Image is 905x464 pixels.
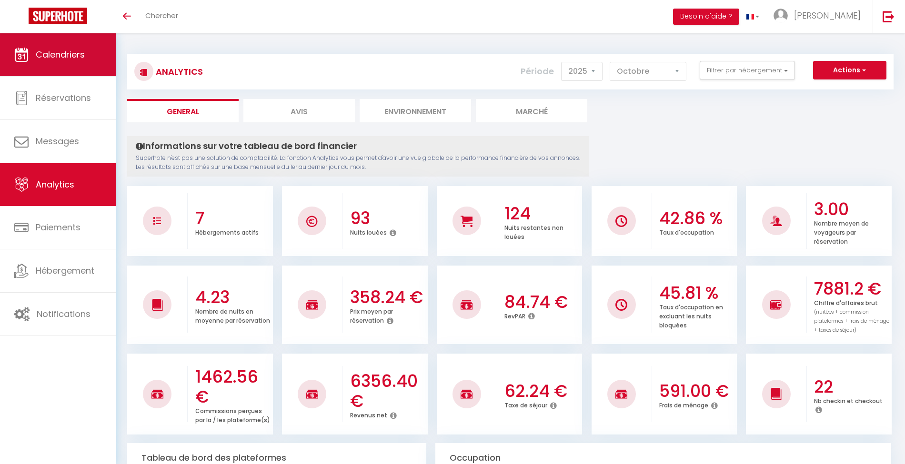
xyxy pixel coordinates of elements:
[521,61,554,82] label: Période
[360,99,471,122] li: Environnement
[504,222,563,241] p: Nuits restantes non louées
[770,299,782,310] img: NO IMAGE
[153,217,161,225] img: NO IMAGE
[37,308,90,320] span: Notifications
[504,292,580,312] h3: 84.74 €
[136,141,580,151] h4: Informations sur votre tableau de bord financier
[29,8,87,24] img: Super Booking
[127,99,239,122] li: General
[814,297,889,334] p: Chiffre d'affaires brut
[195,367,271,407] h3: 1462.56 €
[814,279,889,299] h3: 7881.2 €
[195,405,270,424] p: Commissions perçues par la / les plateforme(s)
[659,399,708,409] p: Frais de ménage
[350,371,425,411] h3: 6356.40 €
[504,381,580,401] h3: 62.24 €
[243,99,355,122] li: Avis
[813,61,886,80] button: Actions
[195,306,270,325] p: Nombre de nuits en moyenne par réservation
[145,10,178,20] span: Chercher
[774,9,788,23] img: ...
[36,92,91,104] span: Réservations
[659,301,723,329] p: Taux d'occupation en excluant les nuits bloquées
[814,377,889,397] h3: 22
[36,178,74,190] span: Analytics
[350,409,387,419] p: Revenus net
[504,204,580,224] h3: 124
[659,283,734,303] h3: 45.81 %
[814,308,889,334] span: (nuitées + commission plateformes + frais de ménage + taxes de séjour)
[814,395,883,405] p: Nb checkin et checkout
[659,208,734,228] h3: 42.86 %
[814,199,889,219] h3: 3.00
[350,208,425,228] h3: 93
[504,310,525,320] p: RevPAR
[195,208,271,228] h3: 7
[883,10,895,22] img: logout
[195,287,271,307] h3: 4.23
[350,227,387,237] p: Nuits louées
[794,10,861,21] span: [PERSON_NAME]
[36,265,94,276] span: Hébergement
[673,9,739,25] button: Besoin d'aide ?
[350,306,393,325] p: Prix moyen par réservation
[36,49,85,60] span: Calendriers
[615,299,627,311] img: NO IMAGE
[700,61,795,80] button: Filtrer par hébergement
[659,381,734,401] h3: 591.00 €
[814,217,869,246] p: Nombre moyen de voyageurs par réservation
[350,287,425,307] h3: 358.24 €
[659,227,714,237] p: Taux d'occupation
[195,227,259,237] p: Hébergements actifs
[136,154,580,172] p: Superhote n'est pas une solution de comptabilité. La fonction Analytics vous permet d'avoir une v...
[504,399,547,409] p: Taxe de séjour
[36,221,80,233] span: Paiements
[153,61,203,82] h3: Analytics
[476,99,587,122] li: Marché
[36,135,79,147] span: Messages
